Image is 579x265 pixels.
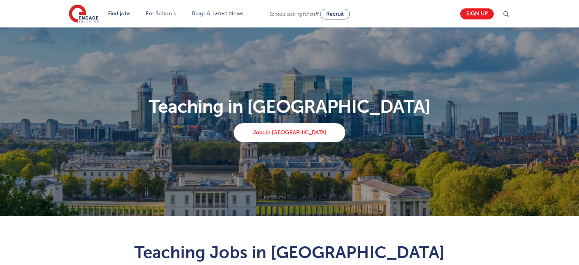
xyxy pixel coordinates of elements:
[69,5,99,24] img: Engage Education
[270,11,319,17] span: Schools looking for staff
[192,11,244,16] a: Blogs & Latest News
[64,98,515,116] p: Teaching in [GEOGRAPHIC_DATA]
[320,9,350,19] a: Recruit
[460,8,494,19] a: Sign up
[234,123,345,142] a: Jobs in [GEOGRAPHIC_DATA]
[108,11,131,16] a: Find jobs
[134,243,445,262] span: Teaching Jobs in [GEOGRAPHIC_DATA]
[326,11,344,17] span: Recruit
[146,11,176,16] a: For Schools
